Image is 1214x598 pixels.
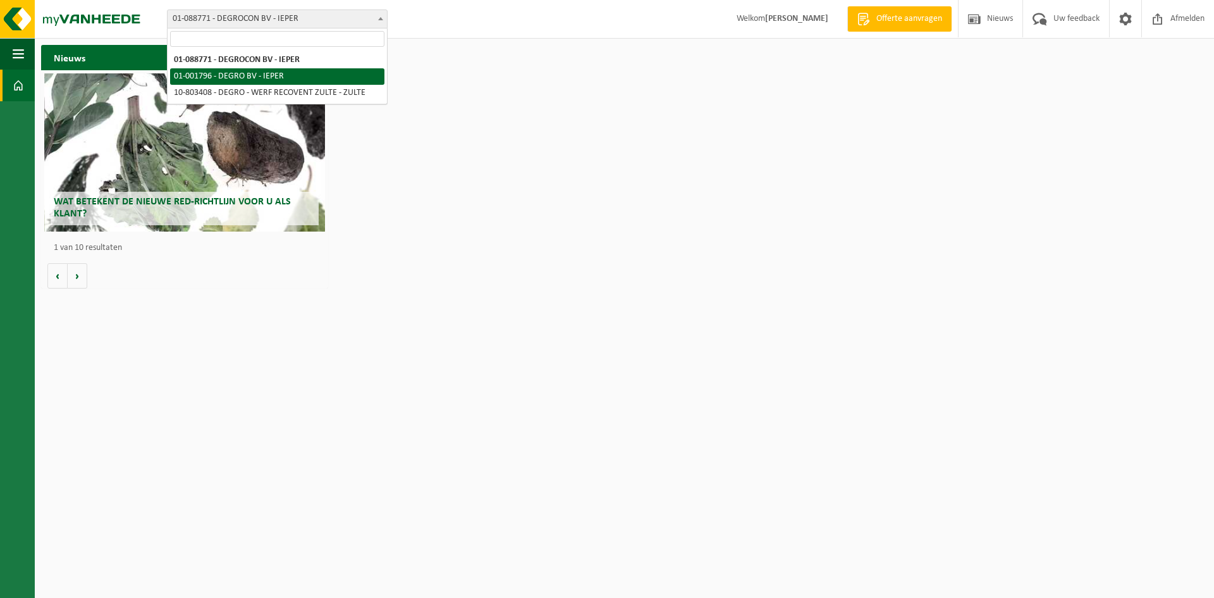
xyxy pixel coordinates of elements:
[47,263,68,289] button: Vorige
[170,52,384,68] li: 01-088771 - DEGROCON BV - IEPER
[167,9,388,28] span: 01-088771 - DEGROCON BV - IEPER
[170,85,384,101] li: 10-803408 - DEGRO - WERF RECOVENT ZULTE - ZULTE
[41,45,98,70] h2: Nieuws
[847,6,952,32] a: Offerte aanvragen
[765,14,828,23] strong: [PERSON_NAME]
[170,68,384,85] li: 01-001796 - DEGRO BV - IEPER
[168,10,387,28] span: 01-088771 - DEGROCON BV - IEPER
[68,263,87,289] button: Volgende
[54,244,322,252] p: 1 van 10 resultaten
[54,197,291,219] span: Wat betekent de nieuwe RED-richtlijn voor u als klant?
[873,13,945,25] span: Offerte aanvragen
[44,73,326,232] a: Wat betekent de nieuwe RED-richtlijn voor u als klant?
